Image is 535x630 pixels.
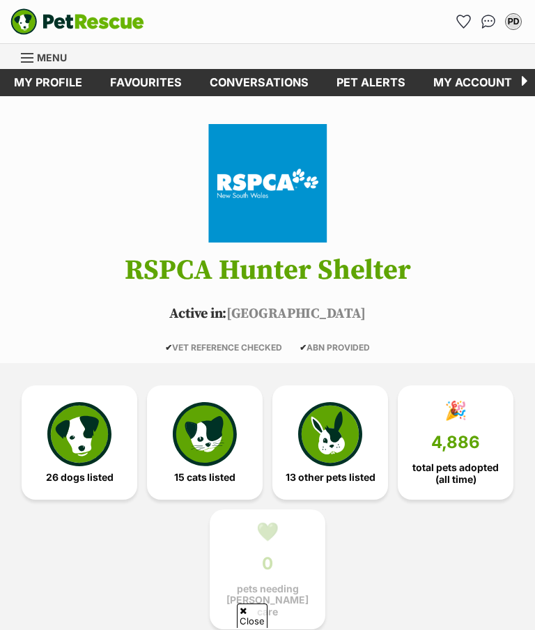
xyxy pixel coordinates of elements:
[502,10,525,33] button: My account
[10,8,144,35] a: PetRescue
[452,10,525,33] ul: Account quick links
[419,69,526,96] a: My account
[298,402,362,466] img: bunny-icon-b786713a4a21a2fe6d13e954f4cb29d131f1b31f8a74b52ca2c6d2999bc34bbe.svg
[22,385,137,500] a: 26 dogs listed
[286,472,375,483] span: 13 other pets listed
[47,402,111,466] img: petrescue-icon-eee76f85a60ef55c4a1927667547b313a7c0e82042636edf73dce9c88f694885.svg
[96,69,196,96] a: Favourites
[196,69,323,96] a: conversations
[21,44,77,69] a: Menu
[452,10,474,33] a: Favourites
[165,342,172,353] icon: ✔
[272,385,388,500] a: 13 other pets listed
[188,124,347,243] img: RSPCA Hunter Shelter
[431,433,480,452] span: 4,886
[10,8,144,35] img: logo-e224e6f780fb5917bec1dbf3a21bbac754714ae5b6737aabdf751b685950b380.svg
[398,385,513,500] a: 🎉 4,886 total pets adopted (all time)
[222,583,313,617] span: pets needing [PERSON_NAME] care
[410,462,502,484] span: total pets adopted (all time)
[323,69,419,96] a: Pet alerts
[256,521,279,542] div: 💚
[444,400,467,421] div: 🎉
[37,52,67,63] span: Menu
[506,15,520,29] div: PD
[300,342,370,353] span: ABN PROVIDED
[169,305,226,323] span: Active in:
[174,472,235,483] span: 15 cats listed
[147,385,263,500] a: 15 cats listed
[477,10,499,33] a: Conversations
[262,554,273,574] span: 0
[210,509,325,629] a: 💚 0 pets needing [PERSON_NAME] care
[173,402,237,466] img: cat-icon-068c71abf8fe30c970a85cd354bc8e23425d12f6e8612795f06af48be43a487a.svg
[165,342,282,353] span: VET REFERENCE CHECKED
[481,15,496,29] img: chat-41dd97257d64d25036548639549fe6c8038ab92f7586957e7f3b1b290dea8141.svg
[237,604,267,628] span: Close
[300,342,307,353] icon: ✔
[46,472,114,483] span: 26 dogs listed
